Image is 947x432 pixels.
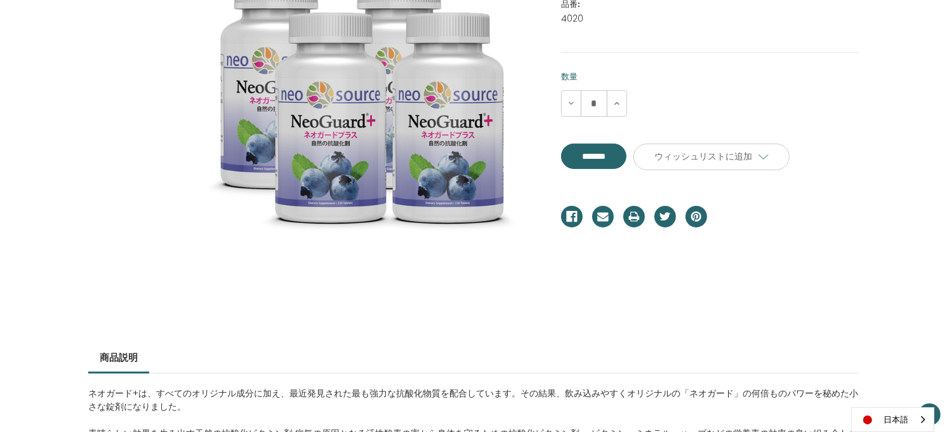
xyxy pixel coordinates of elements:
[852,408,934,431] a: 日本語
[654,151,752,162] span: ウィッシュリストに追加
[623,206,645,227] a: プリント
[88,344,149,372] a: 商品説明
[561,12,859,25] dd: 4020
[88,387,858,413] span: ネオガード+は、すべてのオリジナル成分に加え、最近発見された最も強力な抗酸化物質を配合しています。その結果、飲み込みやすくオリジナルの「ネオガード」の何倍ものパワーを秘めた小さな錠剤になりました。
[561,71,859,83] label: 数量
[851,407,934,432] aside: Language selected: 日本語
[633,144,790,170] a: ウィッシュリストに追加
[851,407,934,432] div: Language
